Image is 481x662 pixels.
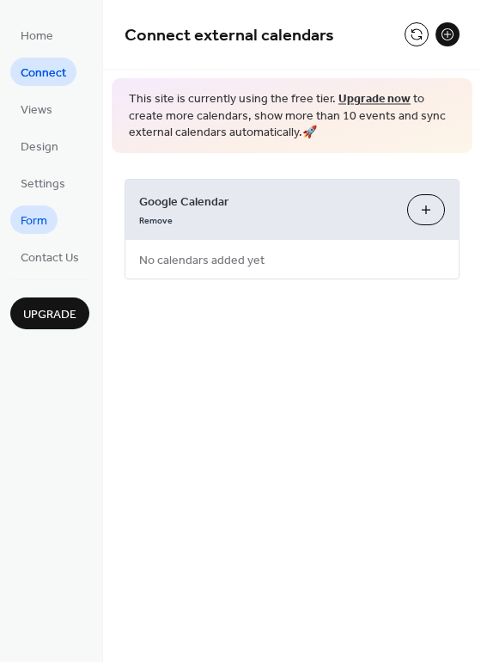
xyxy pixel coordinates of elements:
[21,64,66,83] span: Connect
[10,242,89,271] a: Contact Us
[10,21,64,49] a: Home
[23,306,76,324] span: Upgrade
[139,193,393,211] span: Google Calendar
[21,138,58,156] span: Design
[10,58,76,86] a: Connect
[21,28,53,46] span: Home
[125,241,278,279] span: No calendars added yet
[21,101,52,120] span: Views
[125,19,334,52] span: Connect external calendars
[21,249,79,267] span: Contact Us
[338,88,411,111] a: Upgrade now
[139,214,173,226] span: Remove
[21,212,47,230] span: Form
[10,95,63,123] a: Views
[10,297,89,329] button: Upgrade
[21,175,65,193] span: Settings
[10,205,58,234] a: Form
[10,132,69,160] a: Design
[10,169,76,197] a: Settings
[129,91,455,142] span: This site is currently using the free tier. to create more calendars, show more than 10 events an...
